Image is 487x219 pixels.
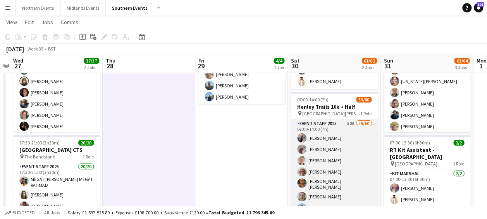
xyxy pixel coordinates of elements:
[41,19,53,26] span: Jobs
[197,61,205,70] span: 29
[274,58,284,64] span: 4/4
[60,0,106,16] button: Midlands Events
[291,92,378,207] app-job-card: 07:00-14:00 (7h)59/60Henley Trails 10k + Half [GEOGRAPHIC_DATA][PERSON_NAME]1 RoleEvent Staff 202...
[290,61,299,70] span: 30
[362,64,377,70] div: 2 Jobs
[395,161,437,167] span: [GEOGRAPHIC_DATA]
[477,2,484,7] span: 106
[297,97,329,103] span: 07:00-14:00 (7h)
[25,19,34,26] span: Edit
[476,57,486,64] span: Mon
[24,154,55,160] span: The Bandstand
[198,44,285,104] app-card-role: Event Staff 20254/412:00-15:00 (3h)[PERSON_NAME][PERSON_NAME][PERSON_NAME][PERSON_NAME]
[6,45,24,53] div: [DATE]
[291,57,299,64] span: Sat
[4,209,36,217] button: Budgeted
[26,46,45,52] span: Week 35
[382,61,393,70] span: 31
[384,169,470,207] app-card-role: Kit Marshal2/207:00-13:30 (6h30m)[PERSON_NAME][PERSON_NAME]
[84,58,99,64] span: 37/37
[58,17,81,27] a: Comms
[6,19,17,26] span: View
[106,0,154,16] button: Southern Events
[384,135,470,207] app-job-card: 07:00-13:30 (6h30m)2/2RT Kit Assistant - [GEOGRAPHIC_DATA] [GEOGRAPHIC_DATA]1 RoleKit Marshal2/20...
[390,140,430,146] span: 07:00-13:30 (6h30m)
[453,140,464,146] span: 2/2
[61,19,78,26] span: Comms
[474,3,483,12] a: 106
[454,58,470,64] span: 63/64
[3,17,20,27] a: View
[43,210,61,216] span: All jobs
[13,146,100,153] h3: [GEOGRAPHIC_DATA] CTS
[16,0,60,16] button: Northern Events
[68,210,274,216] div: Salary £1 597 525.89 + Expenses £198 700.00 + Subsistence £120.00 =
[384,57,393,64] span: Sun
[274,64,284,70] div: 1 Job
[208,210,274,216] span: Total Budgeted £1 796 345.89
[360,111,372,116] span: 1 Role
[12,61,23,70] span: 27
[78,140,94,146] span: 20/20
[83,154,94,160] span: 1 Role
[105,61,115,70] span: 28
[22,17,37,27] a: Edit
[106,57,115,64] span: Thu
[19,140,60,146] span: 17:30-21:00 (3h30m)
[84,64,99,70] div: 2 Jobs
[13,17,100,132] app-job-card: 17:00-21:00 (4h)17/17[PERSON_NAME] Triathlon + Run [PERSON_NAME] Lake ([GEOGRAPHIC_DATA])1 RoleEv...
[13,57,23,64] span: Wed
[12,210,35,216] span: Budgeted
[384,146,470,160] h3: RT Kit Assistant - [GEOGRAPHIC_DATA]
[356,97,372,103] span: 59/60
[302,111,360,116] span: [GEOGRAPHIC_DATA][PERSON_NAME]
[361,58,377,64] span: 61/62
[48,46,56,52] div: BST
[38,17,56,27] a: Jobs
[453,161,464,167] span: 1 Role
[384,17,470,132] app-job-card: 05:30-11:00 (5h30m)41/42[PERSON_NAME] Park Triathlon [PERSON_NAME][GEOGRAPHIC_DATA]1 RoleEvent Ma...
[475,61,486,70] span: 1
[291,103,378,110] h3: Henley Trails 10k + Half
[198,57,205,64] span: Fri
[454,64,469,70] div: 3 Jobs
